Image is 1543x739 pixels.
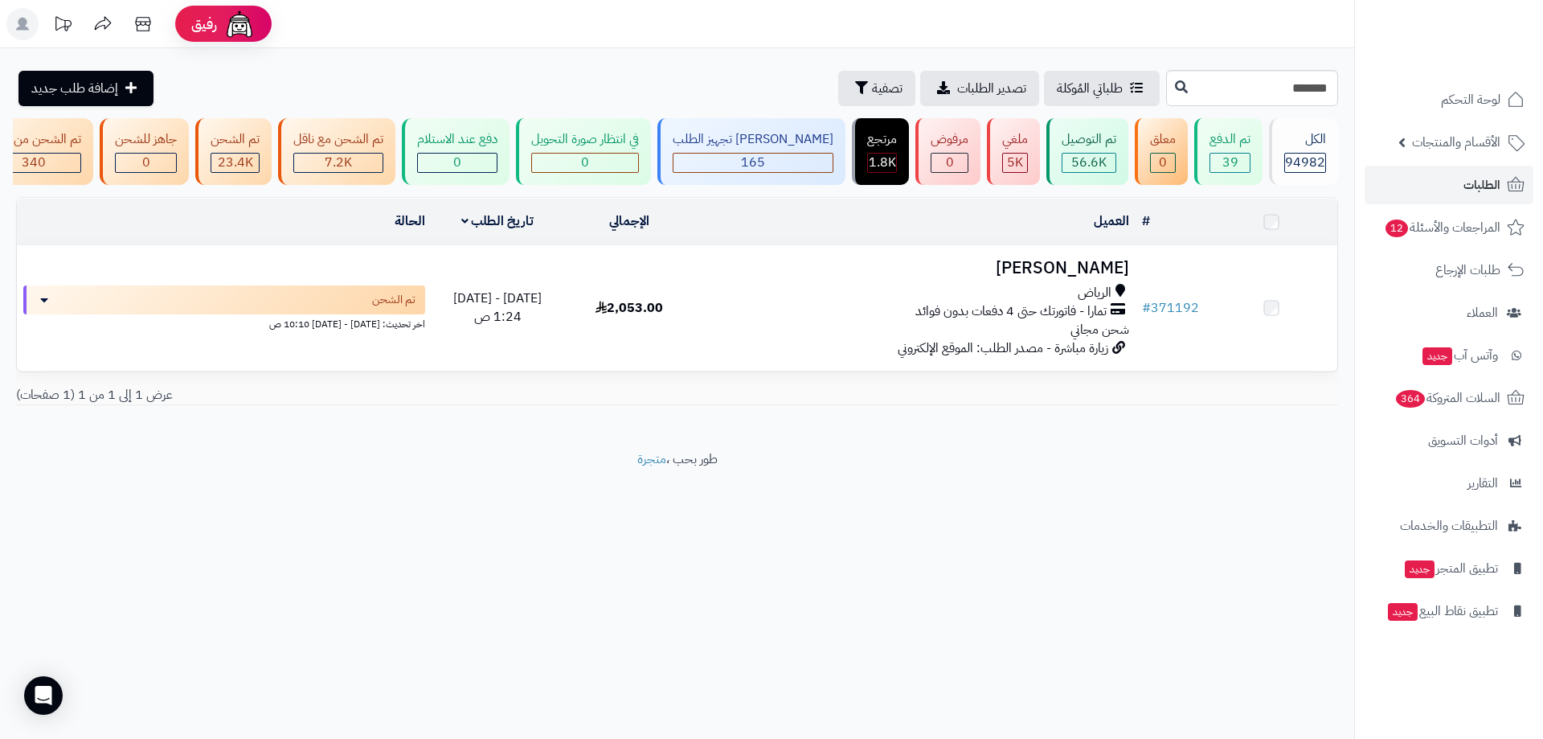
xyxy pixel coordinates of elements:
[453,153,461,172] span: 0
[399,118,513,185] a: دفع عند الاستلام 0
[325,153,352,172] span: 7.2K
[1365,592,1533,630] a: تطبيق نقاط البيعجديد
[637,450,666,469] a: متجرة
[1434,12,1528,46] img: logo-2.png
[931,130,968,149] div: مرفوض
[1142,211,1150,231] a: #
[191,14,217,34] span: رفيق
[957,79,1026,98] span: تصدير الطلبات
[1057,79,1123,98] span: طلباتي المُوكلة
[915,302,1107,321] span: تمارا - فاتورتك حتى 4 دفعات بدون فوائد
[372,292,415,308] span: تم الشحن
[531,130,639,149] div: في انتظار صورة التحويل
[1284,130,1326,149] div: الكل
[453,289,542,326] span: [DATE] - [DATE] 1:24 ص
[4,386,677,404] div: عرض 1 إلى 1 من 1 (1 صفحات)
[838,71,915,106] button: تصفية
[293,130,383,149] div: تم الشحن مع ناقل
[31,79,118,98] span: إضافة طلب جديد
[1043,118,1132,185] a: تم التوصيل 56.6K
[1094,211,1129,231] a: العميل
[898,339,1108,358] span: زيارة مباشرة - مصدر الطلب: الموقع الإلكتروني
[869,153,896,172] span: 1.8K
[702,259,1129,277] h3: [PERSON_NAME]
[418,154,497,172] div: 0
[192,118,275,185] a: تم الشحن 23.4K
[849,118,912,185] a: مرتجع 1.8K
[1209,130,1250,149] div: تم الدفع
[1365,166,1533,204] a: الطلبات
[211,130,260,149] div: تم الشحن
[1365,294,1533,332] a: العملاء
[1396,390,1425,408] span: 364
[1365,507,1533,545] a: التطبيقات والخدمات
[115,130,177,149] div: جاهز للشحن
[1405,560,1435,578] span: جديد
[96,118,192,185] a: جاهز للشحن 0
[513,118,654,185] a: في انتظار صورة التحويل 0
[741,153,765,172] span: 165
[1384,216,1500,239] span: المراجعات والأسئلة
[872,79,902,98] span: تصفية
[1394,387,1500,409] span: السلات المتروكة
[395,211,425,231] a: الحالة
[654,118,849,185] a: [PERSON_NAME] تجهيز الطلب 165
[417,130,497,149] div: دفع عند الاستلام
[1441,88,1500,111] span: لوحة التحكم
[1007,153,1023,172] span: 5K
[596,298,663,318] span: 2,053.00
[24,676,63,715] div: Open Intercom Messenger
[1365,208,1533,247] a: المراجعات والأسئلة12
[1365,421,1533,460] a: أدوات التسويق
[1467,472,1498,495] span: التقارير
[1422,347,1452,365] span: جديد
[1142,298,1199,318] a: #371192
[1435,259,1500,281] span: طلبات الإرجاع
[23,314,425,331] div: اخر تحديث: [DATE] - [DATE] 10:10 ص
[1365,379,1533,417] a: السلات المتروكة364
[673,130,833,149] div: [PERSON_NAME] تجهيز الطلب
[223,8,256,40] img: ai-face.png
[1285,153,1325,172] span: 94982
[1365,549,1533,588] a: تطبيق المتجرجديد
[1365,464,1533,503] a: التقارير
[1266,118,1341,185] a: الكل94982
[142,153,150,172] span: 0
[116,154,176,172] div: 0
[1388,603,1418,621] span: جديد
[1044,71,1160,106] a: طلباتي المُوكلة
[1385,220,1408,237] span: 12
[581,153,589,172] span: 0
[43,8,83,44] a: تحديثات المنصة
[1151,154,1175,172] div: 0
[868,154,896,172] div: 1811
[984,118,1043,185] a: ملغي 5K
[218,153,253,172] span: 23.4K
[1062,130,1116,149] div: تم التوصيل
[1412,131,1500,154] span: الأقسام والمنتجات
[275,118,399,185] a: تم الشحن مع ناقل 7.2K
[1386,600,1498,622] span: تطبيق نقاط البيع
[1222,153,1238,172] span: 39
[867,130,897,149] div: مرتجع
[1078,284,1111,302] span: الرياض
[1062,154,1115,172] div: 56620
[931,154,968,172] div: 0
[609,211,649,231] a: الإجمالي
[1400,515,1498,537] span: التطبيقات والخدمات
[1159,153,1167,172] span: 0
[1463,174,1500,196] span: الطلبات
[1132,118,1191,185] a: معلق 0
[1070,320,1129,339] span: شحن مجاني
[673,154,833,172] div: 165
[1365,251,1533,289] a: طلبات الإرجاع
[1002,130,1028,149] div: ملغي
[946,153,954,172] span: 0
[461,211,534,231] a: تاريخ الطلب
[1210,154,1250,172] div: 39
[1467,302,1498,324] span: العملاء
[1365,80,1533,119] a: لوحة التحكم
[1428,429,1498,452] span: أدوات التسويق
[211,154,259,172] div: 23421
[912,118,984,185] a: مرفوض 0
